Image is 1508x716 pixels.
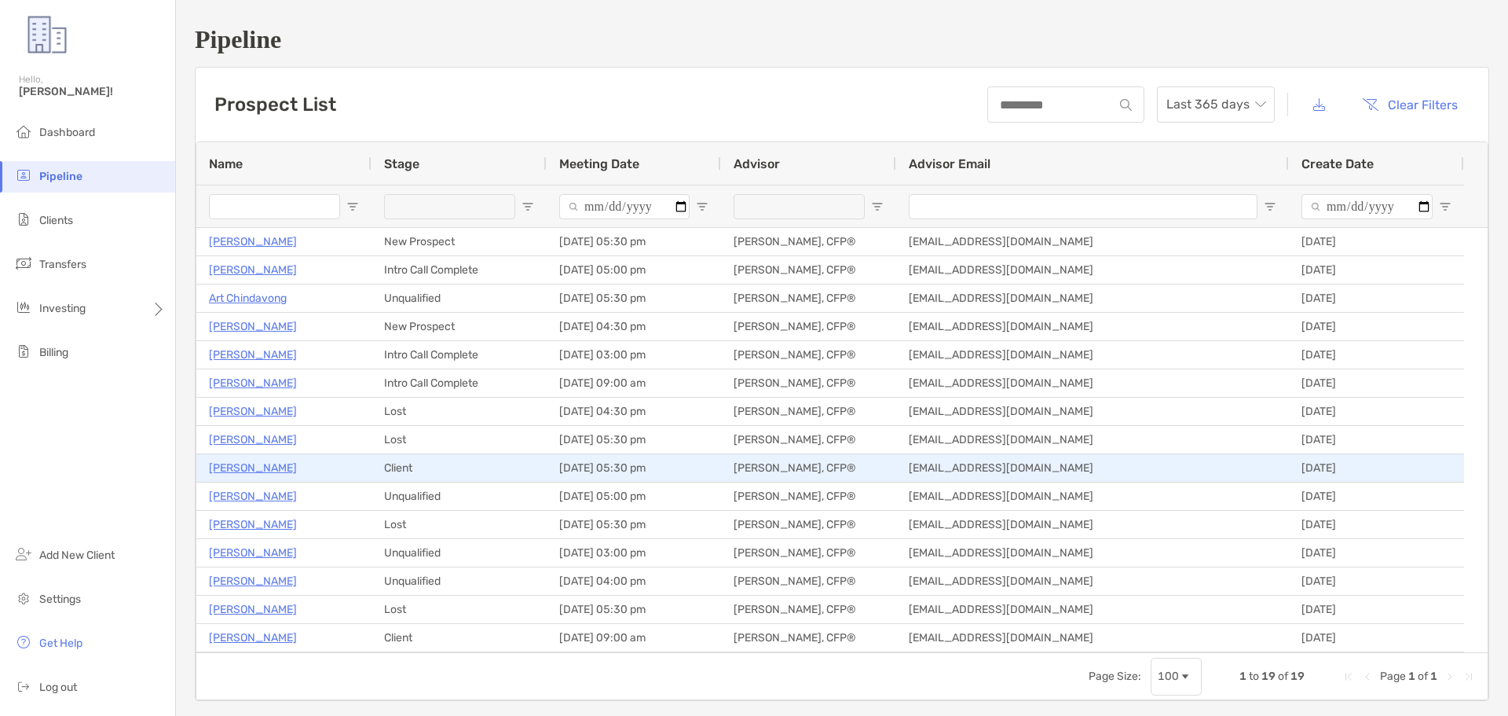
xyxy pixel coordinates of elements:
[1289,511,1464,538] div: [DATE]
[909,194,1257,219] input: Advisor Email Filter Input
[209,373,297,393] a: [PERSON_NAME]
[209,345,297,365] a: [PERSON_NAME]
[896,483,1289,510] div: [EMAIL_ADDRESS][DOMAIN_NAME]
[14,545,33,564] img: add_new_client icon
[547,313,721,340] div: [DATE] 04:30 pm
[547,256,721,284] div: [DATE] 05:00 pm
[39,170,82,183] span: Pipeline
[14,122,33,141] img: dashboard icon
[1361,670,1374,683] div: Previous Page
[1430,670,1437,683] span: 1
[1278,670,1288,683] span: of
[1289,398,1464,425] div: [DATE]
[721,398,896,425] div: [PERSON_NAME], CFP®
[1249,670,1259,683] span: to
[1264,200,1276,213] button: Open Filter Menu
[209,402,297,421] a: [PERSON_NAME]
[209,260,297,280] a: [PERSON_NAME]
[372,426,547,453] div: Lost
[372,256,547,284] div: Intro Call Complete
[1289,256,1464,284] div: [DATE]
[547,228,721,255] div: [DATE] 05:30 pm
[209,232,297,252] a: [PERSON_NAME]
[896,567,1289,595] div: [EMAIL_ADDRESS][DOMAIN_NAME]
[39,681,77,694] span: Log out
[547,567,721,595] div: [DATE] 04:00 pm
[209,156,243,171] span: Name
[209,515,297,534] p: [PERSON_NAME]
[39,346,68,359] span: Billing
[209,458,297,478] a: [PERSON_NAME]
[721,426,896,453] div: [PERSON_NAME], CFP®
[209,571,297,591] a: [PERSON_NAME]
[522,200,534,213] button: Open Filter Menu
[39,214,73,227] span: Clients
[547,539,721,567] div: [DATE] 03:00 pm
[1301,194,1433,219] input: Create Date Filter Input
[1418,670,1428,683] span: of
[721,228,896,255] div: [PERSON_NAME], CFP®
[209,430,297,450] a: [PERSON_NAME]
[39,302,86,315] span: Investing
[1290,670,1305,683] span: 19
[721,256,896,284] div: [PERSON_NAME], CFP®
[547,596,721,623] div: [DATE] 05:30 pm
[547,369,721,397] div: [DATE] 09:00 am
[896,511,1289,538] div: [EMAIL_ADDRESS][DOMAIN_NAME]
[896,426,1289,453] div: [EMAIL_ADDRESS][DOMAIN_NAME]
[896,454,1289,482] div: [EMAIL_ADDRESS][DOMAIN_NAME]
[372,511,547,538] div: Lost
[896,369,1289,397] div: [EMAIL_ADDRESS][DOMAIN_NAME]
[871,200,884,213] button: Open Filter Menu
[209,628,297,648] a: [PERSON_NAME]
[39,549,115,562] span: Add New Client
[1166,87,1265,122] span: Last 365 days
[1289,369,1464,397] div: [DATE]
[1408,670,1415,683] span: 1
[209,543,297,563] a: [PERSON_NAME]
[1289,454,1464,482] div: [DATE]
[721,313,896,340] div: [PERSON_NAME], CFP®
[372,369,547,397] div: Intro Call Complete
[209,194,340,219] input: Name Filter Input
[1289,341,1464,369] div: [DATE]
[559,194,690,219] input: Meeting Date Filter Input
[14,254,33,273] img: transfers icon
[734,156,780,171] span: Advisor
[14,589,33,608] img: settings icon
[1444,670,1456,683] div: Next Page
[547,341,721,369] div: [DATE] 03:00 pm
[547,398,721,425] div: [DATE] 04:30 pm
[721,483,896,510] div: [PERSON_NAME], CFP®
[1439,200,1451,213] button: Open Filter Menu
[372,567,547,595] div: Unqualified
[896,398,1289,425] div: [EMAIL_ADDRESS][DOMAIN_NAME]
[209,317,297,336] p: [PERSON_NAME]
[1289,596,1464,623] div: [DATE]
[1289,624,1464,652] div: [DATE]
[384,156,419,171] span: Stage
[209,600,297,619] a: [PERSON_NAME]
[547,624,721,652] div: [DATE] 09:00 am
[547,454,721,482] div: [DATE] 05:30 pm
[1289,539,1464,567] div: [DATE]
[39,258,86,271] span: Transfers
[559,156,639,171] span: Meeting Date
[346,200,359,213] button: Open Filter Menu
[547,426,721,453] div: [DATE] 05:30 pm
[39,593,81,606] span: Settings
[909,156,990,171] span: Advisor Email
[896,341,1289,369] div: [EMAIL_ADDRESS][DOMAIN_NAME]
[14,166,33,185] img: pipeline icon
[547,511,721,538] div: [DATE] 05:30 pm
[209,288,287,308] a: Art Chindavong
[195,25,1489,54] h1: Pipeline
[14,677,33,696] img: logout icon
[1158,670,1179,683] div: 100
